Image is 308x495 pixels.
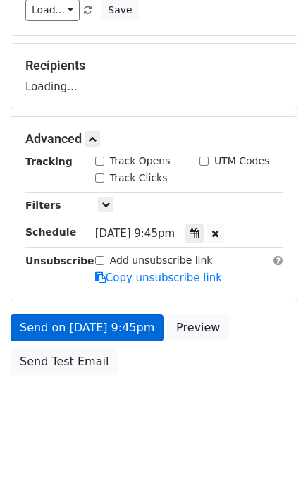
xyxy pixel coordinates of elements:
label: Track Clicks [110,171,168,185]
iframe: Chat Widget [238,427,308,495]
strong: Unsubscribe [25,255,94,267]
h5: Advanced [25,131,283,147]
div: Loading... [25,58,283,94]
a: Send on [DATE] 9:45pm [11,314,164,341]
h5: Recipients [25,58,283,73]
label: UTM Codes [214,154,269,169]
label: Add unsubscribe link [110,253,213,268]
a: Preview [167,314,229,341]
a: Copy unsubscribe link [95,271,222,284]
span: [DATE] 9:45pm [95,227,175,240]
strong: Tracking [25,156,73,167]
a: Send Test Email [11,348,118,375]
strong: Schedule [25,226,76,238]
label: Track Opens [110,154,171,169]
strong: Filters [25,200,61,211]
